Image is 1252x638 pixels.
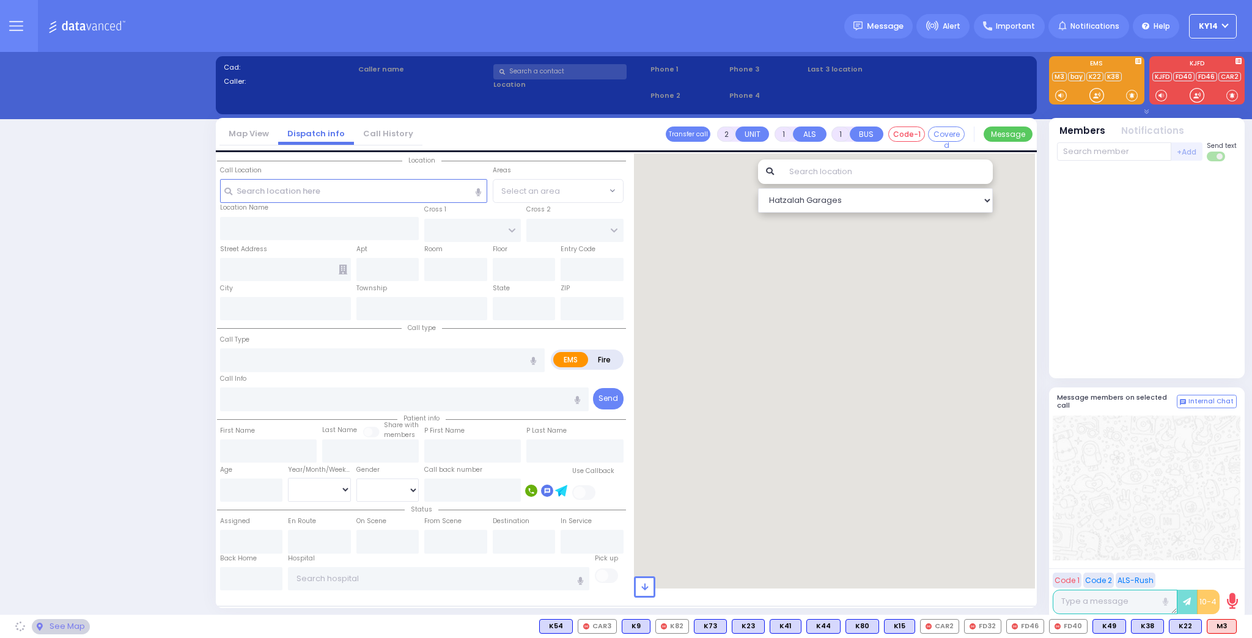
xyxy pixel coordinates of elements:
[1207,141,1237,150] span: Send text
[1070,21,1119,32] span: Notifications
[539,619,573,634] div: K54
[288,567,589,590] input: Search hospital
[1121,124,1184,138] button: Notifications
[405,505,438,514] span: Status
[526,205,551,215] label: Cross 2
[867,20,904,32] span: Message
[220,516,250,526] label: Assigned
[984,127,1033,142] button: Message
[1105,72,1122,81] a: K38
[526,426,567,436] label: P Last Name
[595,554,618,563] label: Pick up
[650,90,725,101] span: Phone 2
[356,465,380,475] label: Gender
[996,21,1035,32] span: Important
[1173,72,1195,81] a: FD40
[1059,124,1105,138] button: Members
[735,127,769,142] button: UNIT
[220,179,487,202] input: Search location here
[1199,21,1218,32] span: KY14
[770,619,801,634] div: K41
[493,244,507,254] label: Floor
[1049,619,1088,634] div: FD40
[793,127,827,142] button: ALS
[694,619,727,634] div: K73
[1049,61,1144,69] label: EMS
[561,516,592,526] label: In Service
[806,619,841,634] div: BLS
[278,128,354,139] a: Dispatch info
[845,619,879,634] div: BLS
[964,619,1001,634] div: FD32
[1053,573,1081,588] button: Code 1
[220,554,257,563] label: Back Home
[583,623,589,629] img: red-radio-icon.svg
[220,284,233,293] label: City
[339,265,347,274] span: Other building occupants
[622,619,650,634] div: K9
[1131,619,1164,634] div: K38
[224,76,355,87] label: Caller:
[622,619,650,634] div: BLS
[424,205,446,215] label: Cross 1
[1092,619,1126,634] div: BLS
[578,619,617,634] div: CAR3
[888,127,925,142] button: Code-1
[220,203,268,213] label: Location Name
[354,128,422,139] a: Call History
[402,323,442,332] span: Call type
[1218,72,1241,81] a: CAR2
[1189,14,1237,38] button: KY14
[1177,395,1237,408] button: Internal Chat
[1149,61,1245,69] label: KJFD
[384,420,419,430] small: Share with
[1055,623,1061,629] img: red-radio-icon.svg
[1180,399,1186,405] img: comment-alt.png
[1116,573,1155,588] button: ALS-Rush
[1154,21,1170,32] span: Help
[587,352,622,367] label: Fire
[661,623,667,629] img: red-radio-icon.svg
[561,244,595,254] label: Entry Code
[1169,619,1202,634] div: K22
[1006,619,1044,634] div: FD46
[770,619,801,634] div: BLS
[493,166,511,175] label: Areas
[553,352,589,367] label: EMS
[1057,142,1171,161] input: Search member
[501,185,560,197] span: Select an area
[1083,573,1114,588] button: Code 2
[220,465,232,475] label: Age
[424,244,443,254] label: Room
[424,426,465,436] label: P First Name
[561,284,570,293] label: ZIP
[356,244,367,254] label: Apt
[943,21,960,32] span: Alert
[1068,72,1085,81] a: bay
[1169,619,1202,634] div: BLS
[1086,72,1103,81] a: K22
[322,425,357,435] label: Last Name
[1092,619,1126,634] div: K49
[1207,619,1237,634] div: M3
[850,127,883,142] button: BUS
[1052,72,1067,81] a: M3
[1207,150,1226,163] label: Turn off text
[220,244,267,254] label: Street Address
[397,414,446,423] span: Patient info
[845,619,879,634] div: K80
[493,79,647,90] label: Location
[424,516,462,526] label: From Scene
[970,623,976,629] img: red-radio-icon.svg
[781,159,993,184] input: Search location
[356,516,386,526] label: On Scene
[808,64,918,75] label: Last 3 location
[732,619,765,634] div: BLS
[32,619,89,634] div: See map
[1012,623,1018,629] img: red-radio-icon.svg
[1152,72,1172,81] a: KJFD
[1196,72,1217,81] a: FD46
[729,90,804,101] span: Phone 4
[926,623,932,629] img: red-radio-icon.svg
[220,335,249,345] label: Call Type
